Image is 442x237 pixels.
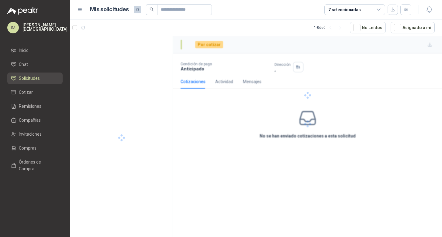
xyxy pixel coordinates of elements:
[19,159,57,172] span: Órdenes de Compra
[328,6,361,13] div: 7 seleccionadas
[7,156,63,174] a: Órdenes de Compra
[19,103,41,110] span: Remisiones
[134,6,141,13] span: 0
[7,86,63,98] a: Cotizar
[7,59,63,70] a: Chat
[22,23,67,31] p: [PERSON_NAME] [DEMOGRAPHIC_DATA]
[7,100,63,112] a: Remisiones
[19,75,40,82] span: Solicitudes
[19,131,42,137] span: Invitaciones
[19,117,41,124] span: Compañías
[7,22,19,33] div: IM
[150,7,154,12] span: search
[7,73,63,84] a: Solicitudes
[314,23,345,32] div: 1 - 0 de 0
[7,114,63,126] a: Compañías
[7,128,63,140] a: Invitaciones
[19,89,33,96] span: Cotizar
[391,22,435,33] button: Asignado a mi
[19,47,29,54] span: Inicio
[7,45,63,56] a: Inicio
[19,61,28,68] span: Chat
[7,7,38,15] img: Logo peakr
[90,5,129,14] h1: Mis solicitudes
[7,142,63,154] a: Compras
[19,145,36,151] span: Compras
[350,22,386,33] button: No Leídos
